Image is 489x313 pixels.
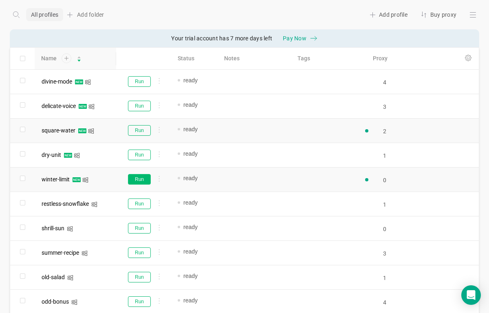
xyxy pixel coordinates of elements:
[461,285,481,305] div: Open Intercom Messenger
[183,198,211,207] span: ready
[383,177,386,183] input: Search for proxy...
[383,226,386,232] input: Search for proxy...
[297,54,310,63] span: Tags
[128,125,151,136] button: Run
[183,247,211,256] span: ready
[128,223,151,234] button: Run
[82,177,88,183] i: icon: windows
[383,104,386,110] input: Search for proxy...
[183,150,211,158] span: ready
[128,272,151,282] button: Run
[42,249,79,256] span: summer-recipe
[128,174,151,185] button: Run
[71,299,77,305] i: icon: windows
[77,58,81,61] i: icon: caret-down
[42,79,72,84] div: divine-mode
[67,275,73,281] i: icon: windows
[42,299,69,304] div: odd-bonus
[42,127,75,134] span: square-water
[171,34,272,42] span: Your trial account has 7 more days left
[42,103,76,109] span: delicate-voice
[183,76,211,84] span: ready
[183,296,211,304] span: ready
[183,101,211,109] span: ready
[85,79,91,85] i: icon: windows
[366,8,411,21] div: Add profile
[88,128,94,134] i: icon: windows
[26,8,63,21] div: All profiles
[42,225,64,231] div: shrill-sun
[283,34,306,42] span: Pay Now
[77,11,104,19] span: Add folder
[183,174,211,182] span: ready
[42,201,89,207] span: restless-snowflake
[383,152,386,159] input: Search for proxy...
[74,152,80,159] i: icon: windows
[383,128,386,134] input: Search for proxy...
[178,54,194,63] span: Status
[224,54,240,63] span: Notes
[373,54,388,63] span: Proxy
[77,55,81,61] div: Sort
[128,150,151,160] button: Run
[417,8,460,21] div: Buy proxy
[67,226,73,232] i: icon: windows
[128,198,151,209] button: Run
[128,76,151,87] button: Run
[383,250,386,257] input: Search for proxy...
[383,201,386,208] input: Search for proxy...
[91,201,97,207] i: icon: windows
[383,275,386,281] input: Search for proxy...
[183,125,211,133] span: ready
[42,176,70,183] span: winter-limit
[383,299,386,306] input: Search for proxy...
[128,247,151,258] button: Run
[183,223,211,231] span: ready
[383,79,386,86] input: Search for proxy...
[41,54,57,63] span: Name
[183,272,211,280] span: ready
[81,250,88,256] i: icon: windows
[77,55,81,58] i: icon: caret-up
[42,152,61,158] div: dry-unit
[128,101,151,111] button: Run
[42,274,65,280] div: old-salad
[128,296,151,307] button: Run
[88,104,95,110] i: icon: windows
